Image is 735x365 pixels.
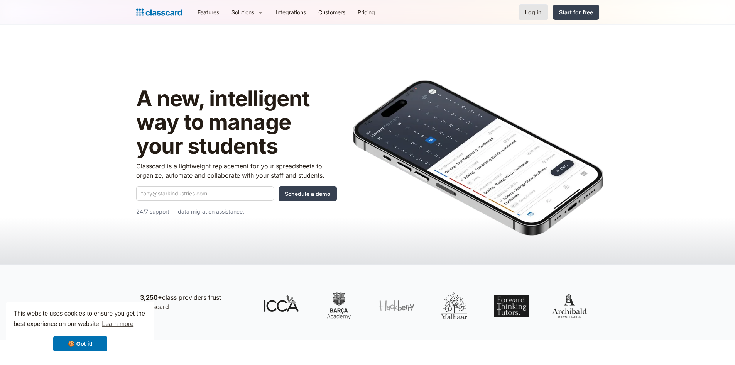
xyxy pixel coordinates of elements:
[136,87,337,158] h1: A new, intelligent way to manage your students
[53,336,107,351] a: dismiss cookie message
[136,207,337,216] p: 24/7 support — data migration assistance.
[191,3,225,21] a: Features
[14,309,147,330] span: This website uses cookies to ensure you get the best experience on our website.
[225,3,270,21] div: Solutions
[270,3,312,21] a: Integrations
[136,161,337,180] p: Classcard is a lightweight replacement for your spreadsheets to organize, automate and collaborat...
[140,293,248,311] p: class providers trust Classcard
[140,294,162,301] strong: 3,250+
[136,186,337,201] form: Quick Demo Form
[351,3,381,21] a: Pricing
[6,302,154,359] div: cookieconsent
[553,5,599,20] a: Start for free
[279,186,337,201] input: Schedule a demo
[525,8,542,16] div: Log in
[559,8,593,16] div: Start for free
[231,8,254,16] div: Solutions
[136,186,274,201] input: tony@starkindustries.com
[101,318,135,330] a: learn more about cookies
[312,3,351,21] a: Customers
[136,7,182,18] a: Logo
[519,4,548,20] a: Log in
